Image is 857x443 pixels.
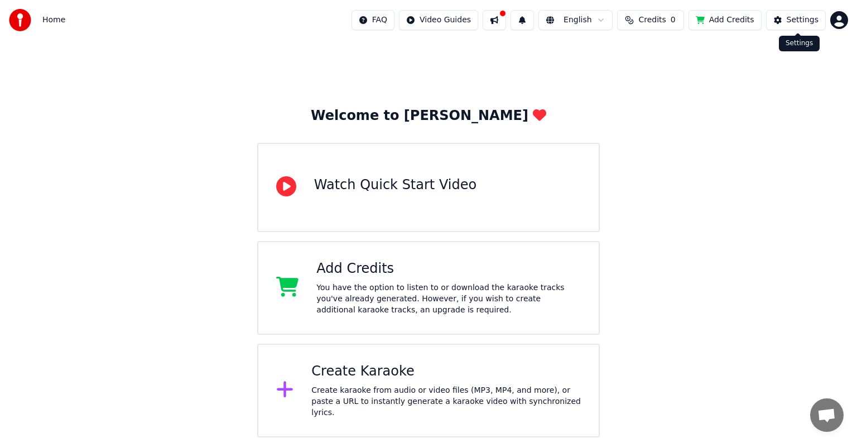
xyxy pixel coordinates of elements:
[638,15,666,26] span: Credits
[314,176,476,194] div: Watch Quick Start Video
[42,15,65,26] nav: breadcrumb
[352,10,394,30] button: FAQ
[399,10,478,30] button: Video Guides
[316,260,581,278] div: Add Credits
[311,107,546,125] div: Welcome to [PERSON_NAME]
[42,15,65,26] span: Home
[311,363,581,381] div: Create Karaoke
[810,398,844,432] a: Open chat
[766,10,826,30] button: Settings
[779,36,820,51] div: Settings
[787,15,819,26] div: Settings
[316,282,581,316] div: You have the option to listen to or download the karaoke tracks you've already generated. However...
[617,10,684,30] button: Credits0
[689,10,762,30] button: Add Credits
[9,9,31,31] img: youka
[671,15,676,26] span: 0
[311,385,581,418] div: Create karaoke from audio or video files (MP3, MP4, and more), or paste a URL to instantly genera...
